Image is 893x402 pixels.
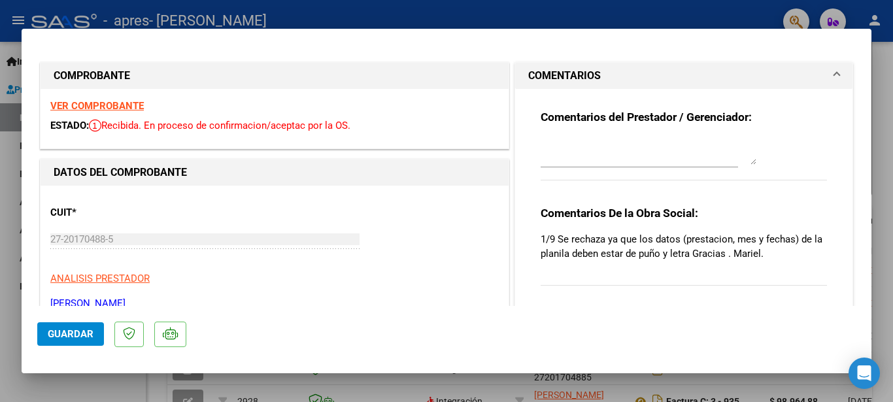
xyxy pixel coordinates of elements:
[89,120,350,131] span: Recibida. En proceso de confirmacion/aceptac por la OS.
[541,232,827,261] p: 1/9 Se rechaza ya que los datos (prestacion, mes y fechas) de la planila deben estar de puño y le...
[50,273,150,284] span: ANALISIS PRESTADOR
[37,322,104,346] button: Guardar
[528,68,601,84] h1: COMENTARIOS
[515,89,852,320] div: COMENTARIOS
[541,110,752,124] strong: Comentarios del Prestador / Gerenciador:
[849,358,880,389] div: Open Intercom Messenger
[54,69,130,82] strong: COMPROBANTE
[515,63,852,89] mat-expansion-panel-header: COMENTARIOS
[50,120,89,131] span: ESTADO:
[50,100,144,112] a: VER COMPROBANTE
[50,296,499,311] p: [PERSON_NAME]
[541,207,698,220] strong: Comentarios De la Obra Social:
[48,328,93,340] span: Guardar
[50,205,185,220] p: CUIT
[54,166,187,178] strong: DATOS DEL COMPROBANTE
